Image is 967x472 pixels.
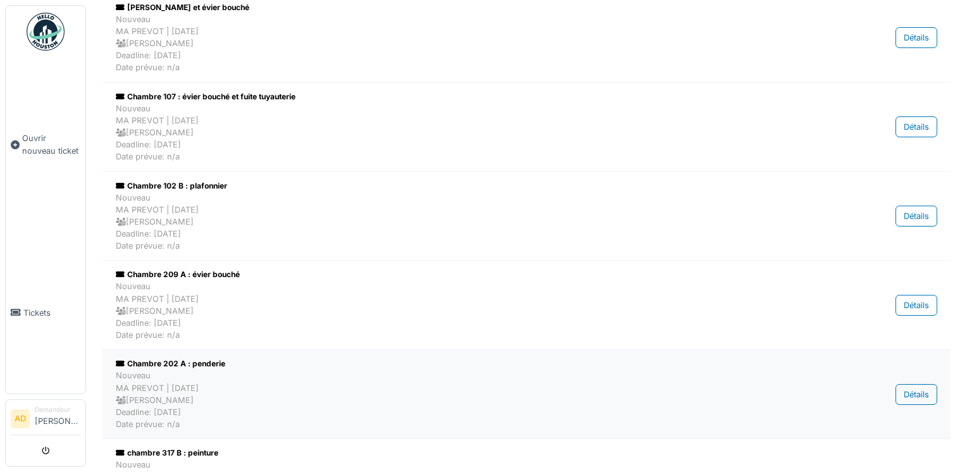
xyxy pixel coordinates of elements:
div: Chambre 102 B : plafonnier [116,180,806,192]
a: Tickets [6,232,85,394]
div: [PERSON_NAME] et évier bouché [116,2,806,13]
div: Demandeur [35,405,80,414]
li: AD [11,409,30,428]
div: chambre 317 B : peinture [116,447,806,459]
span: Tickets [23,307,80,319]
div: Détails [895,295,937,316]
a: Chambre 102 B : plafonnier NouveauMA PREVOT | [DATE] [PERSON_NAME]Deadline: [DATE]Date prévue: n/... [113,177,940,256]
li: [PERSON_NAME] [35,405,80,432]
img: Badge_color-CXgf-gQk.svg [27,13,65,51]
div: Chambre 202 A : penderie [116,358,806,370]
div: Nouveau MA PREVOT | [DATE] [PERSON_NAME] Deadline: [DATE] Date prévue: n/a [116,102,806,163]
div: Nouveau MA PREVOT | [DATE] [PERSON_NAME] Deadline: [DATE] Date prévue: n/a [116,280,806,341]
div: Détails [895,27,937,48]
a: Ouvrir nouveau ticket [6,58,85,232]
div: Chambre 209 A : évier bouché [116,269,806,280]
div: Détails [895,116,937,137]
a: Chambre 202 A : penderie NouveauMA PREVOT | [DATE] [PERSON_NAME]Deadline: [DATE]Date prévue: n/a ... [113,355,940,433]
div: Nouveau MA PREVOT | [DATE] [PERSON_NAME] Deadline: [DATE] Date prévue: n/a [116,192,806,252]
div: Chambre 107 : évier bouché et fuite tuyauterie [116,91,806,102]
div: Détails [895,206,937,227]
div: Nouveau MA PREVOT | [DATE] [PERSON_NAME] Deadline: [DATE] Date prévue: n/a [116,13,806,74]
span: Ouvrir nouveau ticket [22,132,80,156]
div: Détails [895,384,937,405]
div: Nouveau MA PREVOT | [DATE] [PERSON_NAME] Deadline: [DATE] Date prévue: n/a [116,370,806,430]
a: Chambre 209 A : évier bouché NouveauMA PREVOT | [DATE] [PERSON_NAME]Deadline: [DATE]Date prévue: ... [113,266,940,344]
a: AD Demandeur[PERSON_NAME] [11,405,80,435]
a: Chambre 107 : évier bouché et fuite tuyauterie NouveauMA PREVOT | [DATE] [PERSON_NAME]Deadline: [... [113,88,940,166]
